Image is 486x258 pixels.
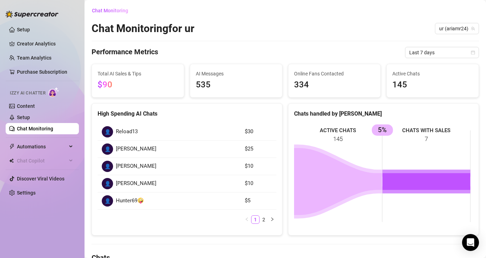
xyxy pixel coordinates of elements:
[17,176,64,182] a: Discover Viral Videos
[245,128,272,136] article: $30
[17,55,51,61] a: Team Analytics
[245,179,272,188] article: $10
[10,90,45,97] span: Izzy AI Chatter
[409,47,475,58] span: Last 7 days
[260,216,268,223] a: 2
[116,162,156,171] span: [PERSON_NAME]
[245,217,249,221] span: left
[17,27,30,32] a: Setup
[392,70,473,78] span: Active Chats
[462,234,479,251] div: Open Intercom Messenger
[392,78,473,92] span: 145
[116,179,156,188] span: [PERSON_NAME]
[17,126,53,131] a: Chat Monitoring
[6,11,58,18] img: logo-BBDzfeDw.svg
[471,50,475,55] span: calendar
[102,178,113,189] div: 👤
[102,143,113,155] div: 👤
[98,109,276,118] div: High Spending AI Chats
[17,38,73,49] a: Creator Analytics
[294,109,473,118] div: Chats handled by [PERSON_NAME]
[268,215,276,224] button: right
[102,195,113,207] div: 👤
[48,87,59,97] img: AI Chatter
[294,78,375,92] span: 334
[17,190,36,196] a: Settings
[439,23,475,34] span: ur (ariamr24)
[196,78,276,92] span: 535
[245,145,272,153] article: $25
[245,162,272,171] article: $10
[243,215,251,224] li: Previous Page
[92,5,134,16] button: Chat Monitoring
[251,216,259,223] a: 1
[471,26,475,31] span: team
[92,8,128,13] span: Chat Monitoring
[243,215,251,224] button: left
[9,144,15,149] span: thunderbolt
[260,215,268,224] li: 2
[116,128,138,136] span: Reload13
[17,69,67,75] a: Purchase Subscription
[17,141,67,152] span: Automations
[92,22,194,35] h2: Chat Monitoring for ur
[116,145,156,153] span: [PERSON_NAME]
[92,47,158,58] h4: Performance Metrics
[98,80,112,90] span: $90
[98,70,178,78] span: Total AI Sales & Tips
[270,217,274,221] span: right
[245,197,272,205] article: $5
[102,126,113,137] div: 👤
[196,70,276,78] span: AI Messages
[268,215,276,224] li: Next Page
[17,155,67,166] span: Chat Copilot
[102,161,113,172] div: 👤
[17,103,35,109] a: Content
[9,158,14,163] img: Chat Copilot
[116,197,144,205] span: Hunter69🤪
[294,70,375,78] span: Online Fans Contacted
[17,115,30,120] a: Setup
